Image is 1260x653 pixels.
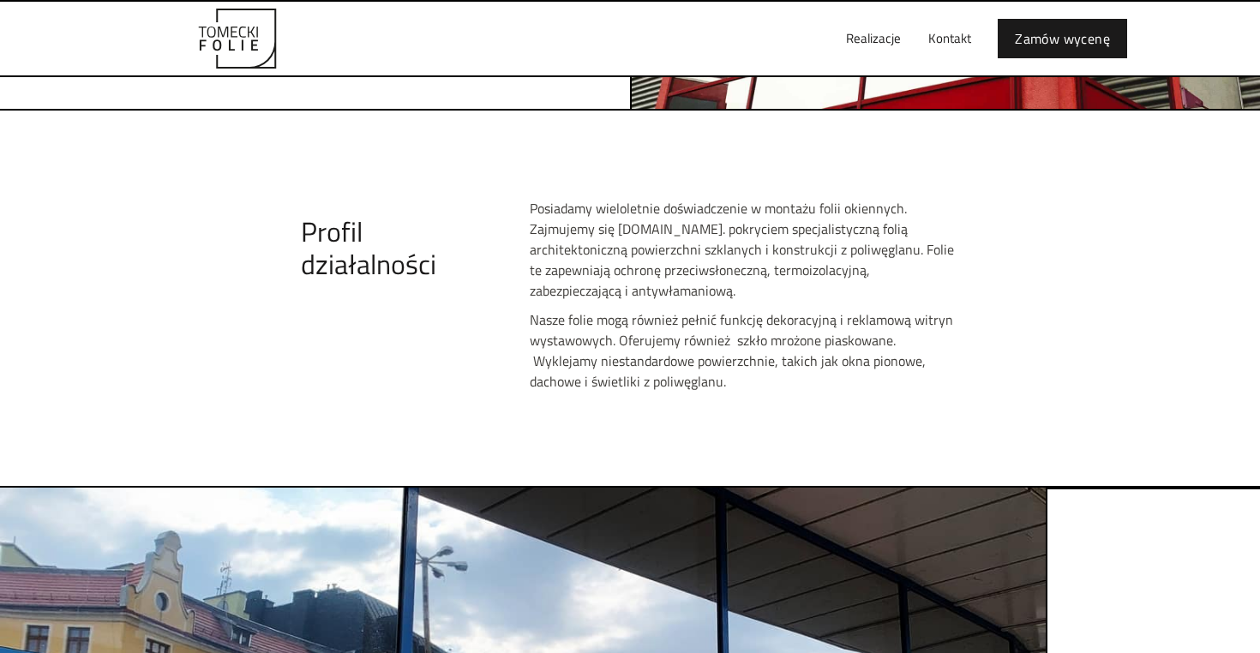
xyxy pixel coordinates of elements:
[998,19,1127,58] a: Zamów wycenę
[915,11,985,66] a: Kontakt
[530,198,959,301] p: Posiadamy wieloletnie doświadczenie w montażu folii okiennych. Zajmujemy się [DOMAIN_NAME]. pokry...
[530,309,959,392] p: Nasze folie mogą również pełnić funkcję dekoracyjną i reklamową witryn wystawowych. Oferujemy rów...
[832,11,915,66] a: Realizacje
[301,215,490,280] h3: Profil działalności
